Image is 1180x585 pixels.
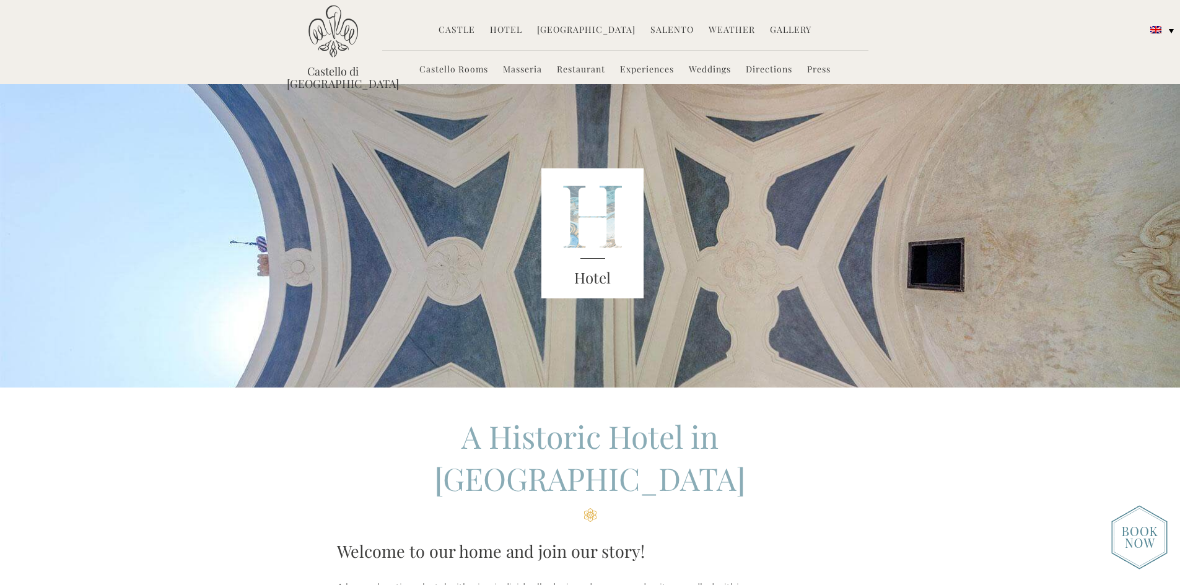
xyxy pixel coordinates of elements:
[439,24,475,38] a: Castle
[746,63,792,77] a: Directions
[537,24,636,38] a: [GEOGRAPHIC_DATA]
[689,63,731,77] a: Weddings
[419,63,488,77] a: Castello Rooms
[541,267,644,289] h3: Hotel
[557,63,605,77] a: Restaurant
[770,24,811,38] a: Gallery
[337,415,843,522] h2: A Historic Hotel in [GEOGRAPHIC_DATA]
[1111,505,1168,570] img: new-booknow.png
[620,63,674,77] a: Experiences
[709,24,755,38] a: Weather
[650,24,694,38] a: Salento
[287,65,380,90] a: Castello di [GEOGRAPHIC_DATA]
[490,24,522,38] a: Hotel
[807,63,831,77] a: Press
[337,539,843,563] h3: Welcome to our home and join our story!
[541,168,644,298] img: castello_header_block.png
[503,63,542,77] a: Masseria
[308,5,358,58] img: Castello di Ugento
[1150,26,1161,33] img: English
